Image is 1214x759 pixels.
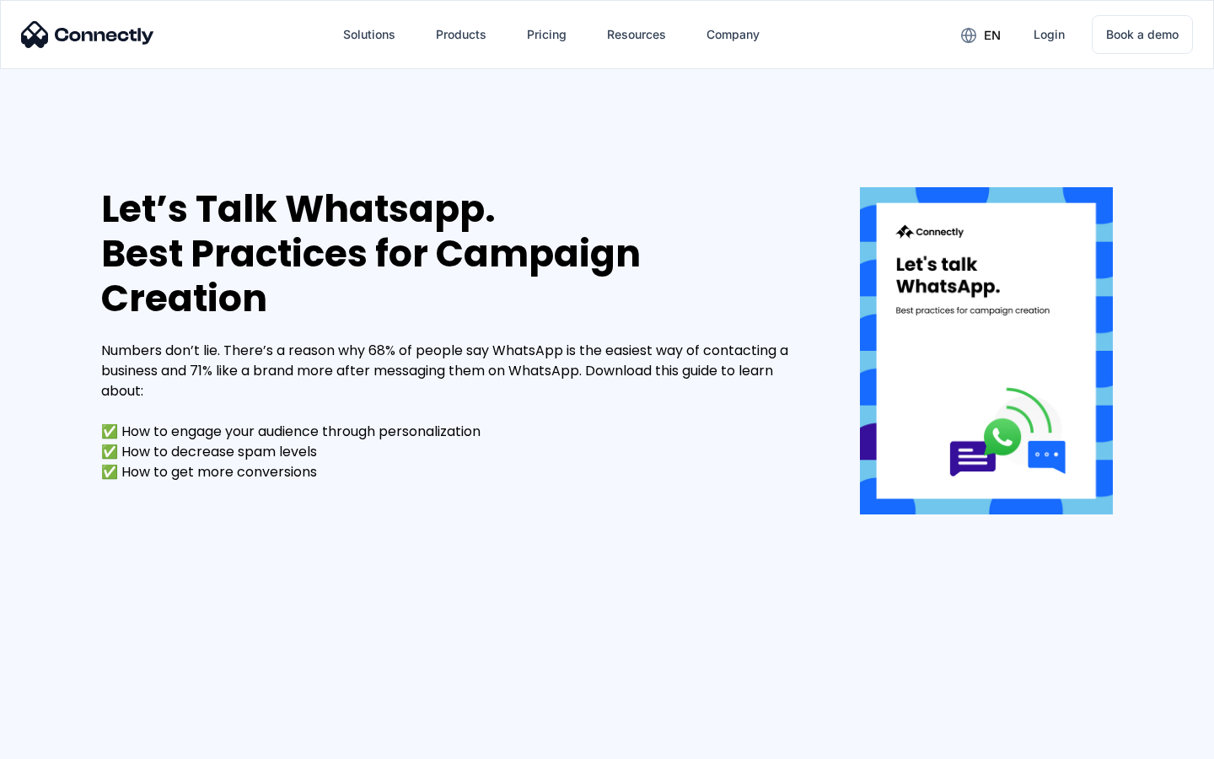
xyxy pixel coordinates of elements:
div: Let’s Talk Whatsapp. Best Practices for Campaign Creation [101,187,809,320]
a: Book a demo [1092,15,1193,54]
div: Company [706,23,760,46]
a: Login [1020,14,1078,55]
img: Connectly Logo [21,21,154,48]
div: Resources [607,23,666,46]
ul: Language list [34,729,101,753]
a: Pricing [513,14,580,55]
div: Login [1034,23,1065,46]
div: en [984,24,1001,47]
aside: Language selected: English [17,729,101,753]
div: Solutions [343,23,395,46]
div: Numbers don’t lie. There’s a reason why 68% of people say WhatsApp is the easiest way of contacti... [101,341,809,482]
div: Products [436,23,486,46]
div: Pricing [527,23,567,46]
